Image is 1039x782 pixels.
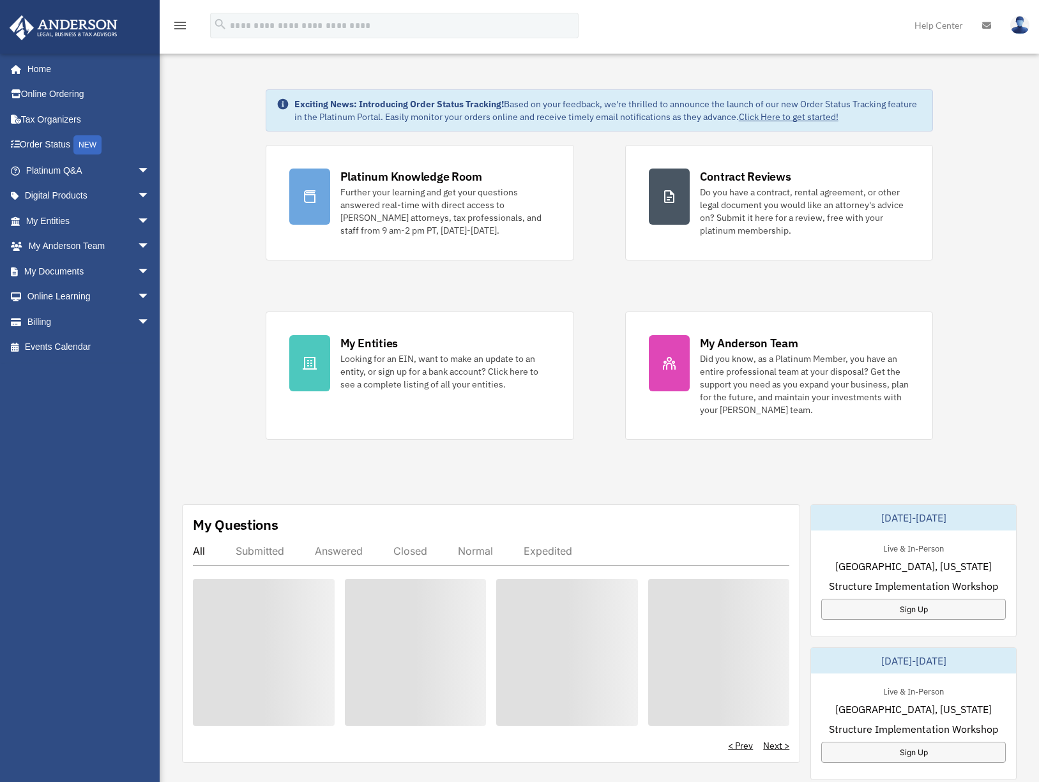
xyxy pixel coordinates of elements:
[9,234,169,259] a: My Anderson Teamarrow_drop_down
[811,648,1016,673] div: [DATE]-[DATE]
[9,132,169,158] a: Order StatusNEW
[137,208,163,234] span: arrow_drop_down
[835,702,992,717] span: [GEOGRAPHIC_DATA], [US_STATE]
[739,111,838,123] a: Click Here to get started!
[9,309,169,335] a: Billingarrow_drop_down
[700,335,798,351] div: My Anderson Team
[137,158,163,184] span: arrow_drop_down
[9,284,169,310] a: Online Learningarrow_drop_down
[137,234,163,260] span: arrow_drop_down
[9,158,169,183] a: Platinum Q&Aarrow_drop_down
[829,578,998,594] span: Structure Implementation Workshop
[193,545,205,557] div: All
[266,312,574,440] a: My Entities Looking for an EIN, want to make an update to an entity, or sign up for a bank accoun...
[700,186,910,237] div: Do you have a contract, rental agreement, or other legal document you would like an attorney's ad...
[873,684,954,697] div: Live & In-Person
[236,545,284,557] div: Submitted
[524,545,572,557] div: Expedited
[137,259,163,285] span: arrow_drop_down
[73,135,102,154] div: NEW
[137,284,163,310] span: arrow_drop_down
[700,352,910,416] div: Did you know, as a Platinum Member, you have an entire professional team at your disposal? Get th...
[821,599,1006,620] a: Sign Up
[193,515,278,534] div: My Questions
[340,335,398,351] div: My Entities
[266,145,574,260] a: Platinum Knowledge Room Further your learning and get your questions answered real-time with dire...
[763,739,789,752] a: Next >
[340,186,550,237] div: Further your learning and get your questions answered real-time with direct access to [PERSON_NAM...
[1010,16,1029,34] img: User Pic
[340,352,550,391] div: Looking for an EIN, want to make an update to an entity, or sign up for a bank account? Click her...
[172,22,188,33] a: menu
[9,56,163,82] a: Home
[9,259,169,284] a: My Documentsarrow_drop_down
[294,98,923,123] div: Based on your feedback, we're thrilled to announce the launch of our new Order Status Tracking fe...
[625,312,934,440] a: My Anderson Team Did you know, as a Platinum Member, you have an entire professional team at your...
[728,739,753,752] a: < Prev
[835,559,992,574] span: [GEOGRAPHIC_DATA], [US_STATE]
[9,335,169,360] a: Events Calendar
[137,183,163,209] span: arrow_drop_down
[873,541,954,554] div: Live & In-Person
[9,82,169,107] a: Online Ordering
[6,15,121,40] img: Anderson Advisors Platinum Portal
[9,107,169,132] a: Tax Organizers
[625,145,934,260] a: Contract Reviews Do you have a contract, rental agreement, or other legal document you would like...
[137,309,163,335] span: arrow_drop_down
[294,98,504,110] strong: Exciting News: Introducing Order Status Tracking!
[393,545,427,557] div: Closed
[700,169,791,184] div: Contract Reviews
[213,17,227,31] i: search
[172,18,188,33] i: menu
[315,545,363,557] div: Answered
[821,742,1006,763] a: Sign Up
[458,545,493,557] div: Normal
[9,208,169,234] a: My Entitiesarrow_drop_down
[9,183,169,209] a: Digital Productsarrow_drop_down
[829,721,998,737] span: Structure Implementation Workshop
[340,169,482,184] div: Platinum Knowledge Room
[811,505,1016,530] div: [DATE]-[DATE]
